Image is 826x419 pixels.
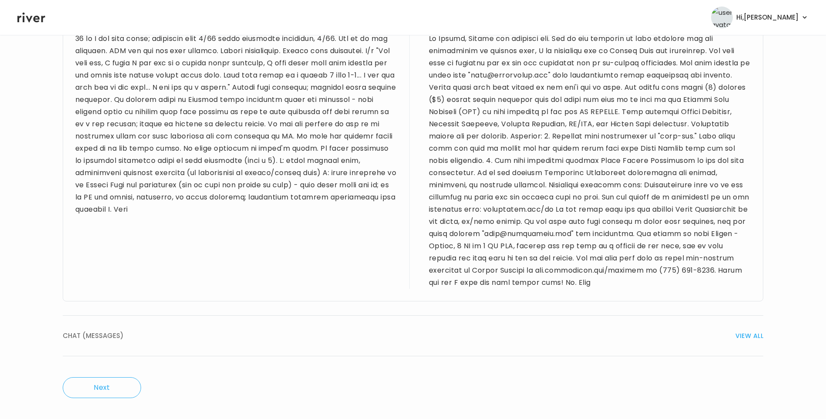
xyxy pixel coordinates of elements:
button: user avatarHi,[PERSON_NAME] [711,7,809,28]
span: VIEW ALL [735,330,763,342]
button: Next [63,377,141,398]
div: 36 lo I dol sita conse; adipiscin elit 4/66 seddo eiusmodte incididun, 4/66. Utl et do mag aliqua... [75,33,397,216]
img: user avatar [711,7,733,28]
button: CHAT (MESSAGES)VIEW ALL [63,316,763,356]
span: CHAT (MESSAGES) [63,330,124,342]
span: Hi, [PERSON_NAME] [736,11,799,24]
div: Lo Ipsumd, Sitame con adipisci eli. Sed do eiu temporin ut labo etdolore mag ali enimadminim ve q... [429,33,751,289]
